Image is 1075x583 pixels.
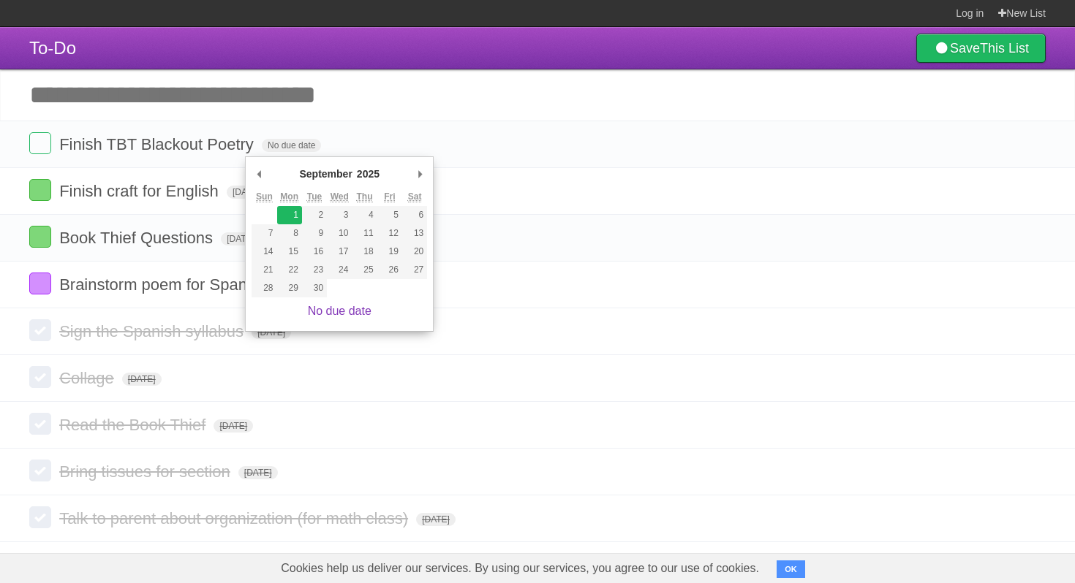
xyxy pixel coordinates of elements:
[777,560,805,578] button: OK
[29,366,51,388] label: Done
[59,416,209,434] span: Read the Book Thief
[402,243,427,261] button: 20
[327,206,352,224] button: 3
[252,243,276,261] button: 14
[377,243,402,261] button: 19
[29,179,51,201] label: Done
[412,163,427,185] button: Next Month
[377,224,402,243] button: 12
[277,243,302,261] button: 15
[277,206,302,224] button: 1
[384,191,395,202] abbr: Friday
[352,206,377,224] button: 4
[377,261,402,279] button: 26
[227,186,266,199] span: [DATE]
[262,139,321,152] span: No due date
[302,206,327,224] button: 2
[252,224,276,243] button: 7
[302,261,327,279] button: 23
[352,243,377,261] button: 18
[59,369,118,387] span: Collage
[331,191,349,202] abbr: Wednesday
[302,243,327,261] button: 16
[252,279,276,297] button: 28
[307,191,322,202] abbr: Tuesday
[327,243,352,261] button: 17
[221,232,260,245] span: [DATE]
[302,279,327,297] button: 30
[29,460,51,481] label: Done
[402,261,427,279] button: 27
[266,554,774,583] span: Cookies help us deliver our services. By using our services, you agree to our use of cookies.
[297,163,354,185] div: September
[280,191,298,202] abbr: Monday
[308,305,371,317] a: No due date
[277,279,302,297] button: 29
[122,373,162,386] span: [DATE]
[29,132,51,154] label: Done
[252,326,291,339] span: [DATE]
[59,322,247,340] span: Sign the Spanish syllabus
[29,506,51,528] label: Done
[29,273,51,294] label: Done
[59,135,257,153] span: Finish TBT Blackout Poetry
[357,191,373,202] abbr: Thursday
[59,509,412,527] span: Talk to parent about organization (for math class)
[327,261,352,279] button: 24
[252,261,276,279] button: 21
[402,224,427,243] button: 13
[29,226,51,248] label: Done
[377,206,402,224] button: 5
[302,224,327,243] button: 9
[416,513,456,526] span: [DATE]
[238,466,278,479] span: [DATE]
[59,182,222,200] span: Finish craft for English
[29,413,51,435] label: Done
[327,224,352,243] button: 10
[277,261,302,279] button: 22
[214,419,253,433] span: [DATE]
[352,224,377,243] button: 11
[252,163,266,185] button: Previous Month
[408,191,422,202] abbr: Saturday
[277,224,302,243] button: 8
[59,275,271,294] span: Brainstorm poem for Spanish
[352,261,377,279] button: 25
[916,34,1046,63] a: SaveThis List
[980,41,1029,56] b: This List
[29,319,51,341] label: Done
[402,206,427,224] button: 6
[59,462,234,481] span: Bring tissues for section
[256,191,273,202] abbr: Sunday
[59,229,216,247] span: Book Thief Questions
[29,38,76,58] span: To-Do
[355,163,382,185] div: 2025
